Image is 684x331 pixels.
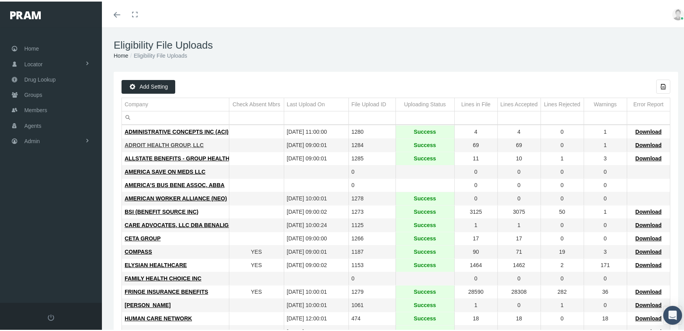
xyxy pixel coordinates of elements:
td: 0 [584,191,627,204]
td: 0 [541,271,584,284]
td: 0 [584,177,627,191]
td: Success [396,284,454,297]
td: 0 [497,191,541,204]
span: Download [635,140,662,147]
td: 4 [454,124,497,137]
span: Drug Lookup [24,71,56,85]
td: 1 [454,217,497,231]
td: 0 [454,164,497,177]
td: 0 [541,231,584,244]
div: Warnings [594,99,617,107]
td: 71 [497,244,541,257]
td: 0 [584,271,627,284]
td: 0 [584,217,627,231]
span: Download [635,314,662,320]
td: 282 [541,284,584,297]
td: Success [396,257,454,271]
td: 69 [454,137,497,151]
td: 0 [541,191,584,204]
td: 0 [348,177,396,191]
a: Home [114,51,128,57]
td: 3075 [497,204,541,217]
td: [DATE] 10:00:24 [284,217,348,231]
td: 1 [497,217,541,231]
span: Download [635,234,662,240]
td: Column Company [122,96,229,110]
td: 1278 [348,191,396,204]
td: 0 [541,137,584,151]
span: Download [635,127,662,133]
td: 17 [454,231,497,244]
td: 0 [584,231,627,244]
td: 0 [541,311,584,324]
td: 18 [584,311,627,324]
td: [DATE] 09:00:02 [284,204,348,217]
td: Column Lines Rejected [541,96,584,110]
td: 1464 [454,257,497,271]
td: 1 [541,151,584,164]
span: Home [24,40,39,55]
span: Download [635,220,662,227]
td: [DATE] 09:00:01 [284,137,348,151]
td: 1284 [348,137,396,151]
td: Column Lines in File [454,96,497,110]
td: Success [396,244,454,257]
td: 11 [454,151,497,164]
td: Success [396,124,454,137]
input: Filter cell [122,110,229,123]
td: 36 [584,284,627,297]
td: 474 [348,311,396,324]
td: 10 [497,151,541,164]
td: Success [396,204,454,217]
td: Column Lines Accepted [497,96,541,110]
div: File Upload ID [352,99,386,107]
td: 19 [541,244,584,257]
span: FAMILY HEALTH CHOICE INC [125,274,201,280]
img: PRAM_20_x_78.png [10,10,41,18]
td: Success [396,297,454,311]
span: AMERICA SAVE ON MEDS LLC [125,167,205,173]
td: [DATE] 10:00:01 [284,297,348,311]
li: Eligibility File Uploads [128,50,187,58]
span: Download [635,207,662,213]
span: CETA GROUP [125,234,161,240]
td: [DATE] 11:00:00 [284,124,348,137]
span: FRINGE INSURANCE BENEFITS [125,287,208,293]
span: Download [635,260,662,267]
td: 28590 [454,284,497,297]
td: [DATE] 09:00:00 [284,231,348,244]
td: 69 [497,137,541,151]
div: Add Setting [122,78,175,92]
td: 18 [497,311,541,324]
td: 1273 [348,204,396,217]
td: 0 [454,191,497,204]
span: Download [635,247,662,253]
td: 0 [454,177,497,191]
span: HUMAN CARE NETWORK [125,314,192,320]
td: 1266 [348,231,396,244]
td: Column Warnings [584,96,627,110]
td: 1125 [348,217,396,231]
td: 50 [541,204,584,217]
td: 1 [584,204,627,217]
span: Add Setting [140,82,168,88]
td: 1187 [348,244,396,257]
td: 0 [348,271,396,284]
div: Error Report [633,99,664,107]
td: Success [396,217,454,231]
div: Last Upload On [287,99,325,107]
td: [DATE] 09:00:01 [284,244,348,257]
td: [DATE] 12:00:01 [284,311,348,324]
td: 0 [497,164,541,177]
td: [DATE] 10:00:01 [284,191,348,204]
td: 0 [454,271,497,284]
td: [DATE] 09:00:02 [284,257,348,271]
td: 0 [584,164,627,177]
td: 0 [348,164,396,177]
td: 90 [454,244,497,257]
span: Admin [24,132,40,147]
span: COMPASS [125,247,152,253]
div: Check Absent Mbrs [232,99,280,107]
td: 0 [497,297,541,311]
